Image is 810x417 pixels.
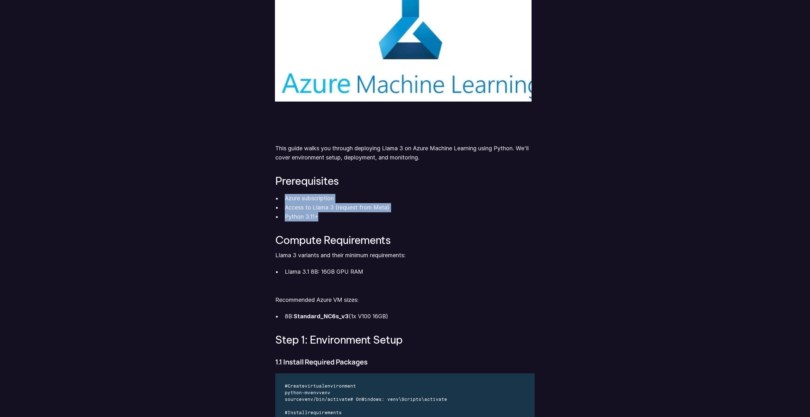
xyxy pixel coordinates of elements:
p: 8B: (1x V100 16GB) [285,312,535,321]
div: / / # Windows \Scripts\activate [285,396,468,403]
span: environment [325,383,356,389]
h3: Prerequisites [275,175,535,187]
h4: 1.1 Install Required Packages [275,358,535,366]
div: # [285,409,468,416]
p: Llama 3 variants and their minimum requirements: [275,251,535,260]
span: m [305,390,308,395]
span: source [285,397,302,402]
p: Recommended Azure VM sizes: [275,296,535,305]
span: : [382,397,384,402]
p: Python 3.11+ [285,212,535,221]
span: Create [288,383,305,389]
span: activate [327,397,350,402]
p: This guide walks you through deploying Llama 3 on Azure Machine Learning using Python. We'll cove... [275,144,535,162]
p: Azure subscription [285,194,535,203]
div: # [285,383,468,389]
span: venv [308,390,319,395]
div: - [285,389,468,396]
span: venv [302,397,313,402]
span: On [356,397,362,402]
span: requirements [308,410,342,415]
span: virtual [305,383,325,389]
h3: Compute Requirements [275,234,535,246]
span: venv [387,397,399,402]
span: Install [288,410,308,415]
h3: Step 1: Environment Setup [275,334,535,345]
p: Access to Llama 3 (request from Meta) [285,203,535,212]
span: venv [319,390,330,395]
p: Llama 3.1 8B: 16GB GPU RAM [285,267,535,277]
span: bin [316,397,325,402]
strong: Standard_NC6s_v3 [294,313,349,320]
span: python [285,390,302,395]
